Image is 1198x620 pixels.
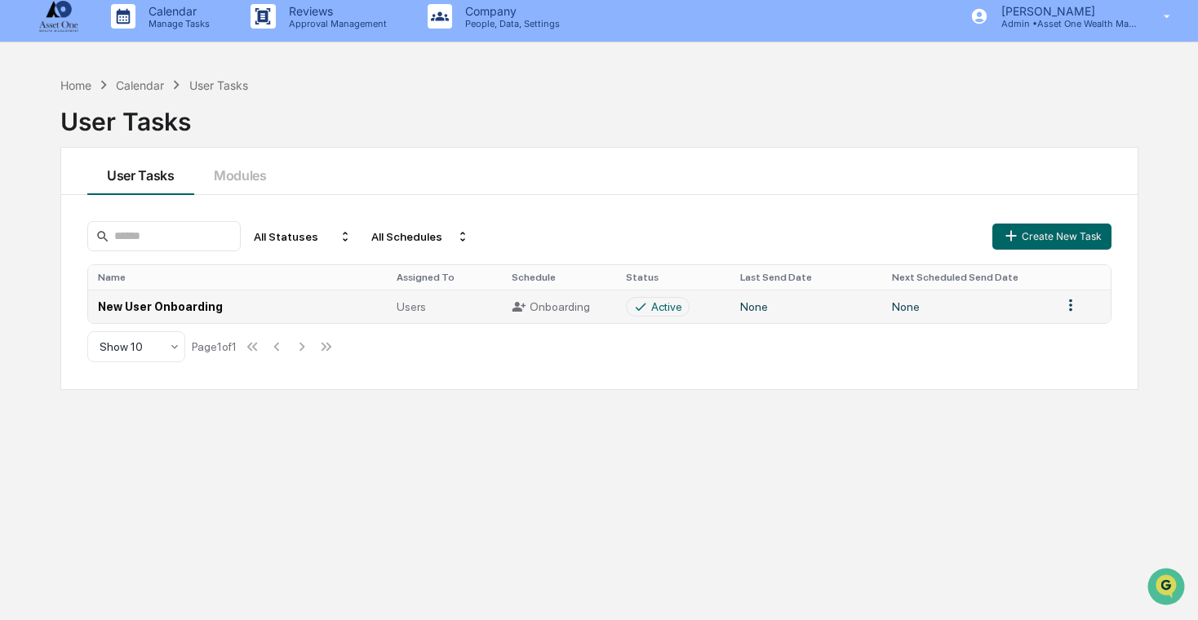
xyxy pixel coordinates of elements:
span: [PERSON_NAME] [51,266,132,279]
div: User Tasks [60,94,1138,136]
th: Status [616,265,730,290]
button: Modules [194,148,286,195]
span: Pylon [162,405,197,417]
span: • [135,222,141,235]
div: 🔎 [16,366,29,379]
div: User Tasks [189,78,248,92]
div: Active [651,300,682,313]
span: Users [397,300,426,313]
p: People, Data, Settings [452,18,568,29]
img: 1746055101610-c473b297-6a78-478c-a979-82029cc54cd1 [16,125,46,154]
div: Onboarding [512,299,606,314]
img: Cece Ferraez [16,206,42,232]
a: Powered byPylon [115,404,197,417]
div: 🗄️ [118,335,131,348]
th: Assigned To [387,265,501,290]
a: 🔎Data Lookup [10,358,109,387]
img: Cece Ferraez [16,250,42,277]
a: 🖐️Preclearance [10,327,112,356]
td: None [882,290,1052,323]
div: All Statuses [247,224,358,250]
span: Preclearance [33,334,105,350]
p: Calendar [135,4,218,18]
span: 17 minutes ago [144,222,221,235]
td: None [730,290,881,323]
iframe: Open customer support [1146,566,1190,610]
div: Past conversations [16,181,109,194]
div: 🖐️ [16,335,29,348]
span: Data Lookup [33,365,103,381]
button: Create New Task [992,224,1111,250]
span: • [135,266,141,279]
img: logo [39,1,78,32]
button: Start new chat [277,130,297,149]
button: User Tasks [87,148,194,195]
th: Schedule [502,265,616,290]
th: Last Send Date [730,265,881,290]
p: How can we help? [16,34,297,60]
span: [DATE] [144,266,178,279]
th: Name [88,265,387,290]
p: Manage Tasks [135,18,218,29]
div: Page 1 of 1 [192,340,237,353]
p: Reviews [276,4,395,18]
th: Next Scheduled Send Date [882,265,1052,290]
div: All Schedules [365,224,476,250]
p: Admin • Asset One Wealth Management [988,18,1140,29]
button: See all [253,178,297,197]
img: 8933085812038_c878075ebb4cc5468115_72.jpg [34,125,64,154]
td: New User Onboarding [88,290,387,323]
a: 🗄️Attestations [112,327,209,356]
div: We're available if you need us! [73,141,224,154]
span: Attestations [135,334,202,350]
p: [PERSON_NAME] [988,4,1140,18]
span: [PERSON_NAME] [51,222,132,235]
div: Home [60,78,91,92]
p: Company [452,4,568,18]
div: Calendar [116,78,164,92]
div: Start new chat [73,125,268,141]
p: Approval Management [276,18,395,29]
